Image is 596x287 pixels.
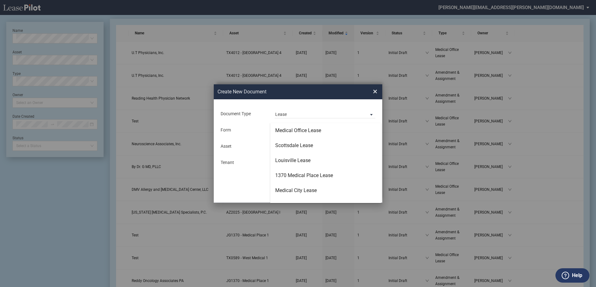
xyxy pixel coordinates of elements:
label: Help [572,271,582,280]
div: Scottsdale Lease [275,142,313,149]
div: Medical Office Lease [275,127,321,134]
div: 1370 Medical Place Lease [275,172,333,179]
div: Medical City Lease [275,187,317,194]
div: HCA Lease [275,202,299,209]
div: Louisville Lease [275,157,310,164]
